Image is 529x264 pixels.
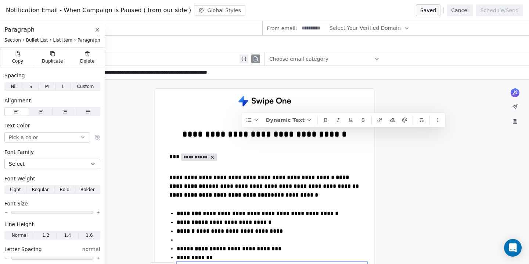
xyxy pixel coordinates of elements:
[269,55,328,63] span: Choose email category
[4,97,31,104] span: Alignment
[77,83,94,90] span: Custom
[10,186,21,193] span: Light
[4,25,35,34] span: Paragraph
[9,160,25,168] span: Select
[4,175,35,182] span: Font Weight
[62,83,64,90] span: L
[78,37,100,43] span: Paragraph
[12,58,24,64] span: Copy
[60,186,70,193] span: Bold
[11,83,17,90] span: Nil
[45,83,49,90] span: M
[42,58,63,64] span: Duplicate
[4,37,21,43] span: Section
[263,115,315,126] button: Dynamic Text
[80,58,95,64] span: Delete
[267,25,297,32] span: From email:
[4,148,34,156] span: Font Family
[42,232,49,239] span: 1.2
[86,232,93,239] span: 1.6
[12,232,28,239] span: Normal
[4,200,28,207] span: Font Size
[64,232,71,239] span: 1.4
[476,4,523,16] button: Schedule/Send
[53,37,72,43] span: List Item
[194,5,245,15] button: Global Styles
[82,246,100,253] span: normal
[416,4,440,16] button: Saved
[26,37,48,43] span: Bullet List
[4,221,34,228] span: Line Height
[4,246,42,253] span: Letter Spacing
[80,186,95,193] span: Bolder
[330,24,401,32] span: Select Your Verified Domain
[6,6,191,15] span: Notification Email - When Campaign is Paused ( from our side )
[32,186,49,193] span: Regular
[29,83,32,90] span: S
[4,122,30,129] span: Text Color
[447,4,473,16] button: Cancel
[4,132,90,142] button: Pick a color
[504,239,522,257] div: Open Intercom Messenger
[4,72,25,79] span: Spacing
